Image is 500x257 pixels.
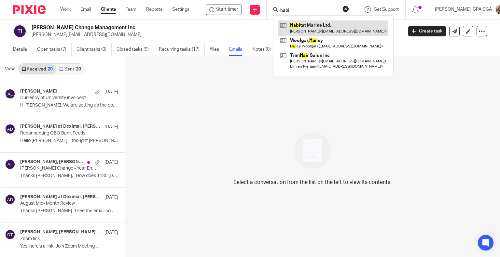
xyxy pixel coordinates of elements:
[5,89,15,99] img: svg%3E
[56,64,84,74] a: Sent20
[60,6,71,13] a: Work
[5,229,15,240] img: svg%3E
[104,194,118,201] p: [DATE]
[76,67,81,71] div: 20
[233,178,392,186] p: Select a conversation from the list on the left to view its contents.
[13,43,32,56] a: Details
[37,43,72,56] a: Open tasks (7)
[20,236,99,242] p: Zoom link
[20,173,118,179] p: Thanks [PERSON_NAME], How does 1130 [DATE]...
[13,5,46,14] img: Pixie
[252,43,276,56] a: Notes (0)
[5,124,15,134] img: svg%3E
[20,131,99,136] p: Reconnecting QBO Bank Feeds
[104,89,118,95] p: [DATE]
[210,43,224,56] a: Files
[408,26,446,36] a: Create task
[76,43,112,56] a: Client tasks (0)
[159,43,205,56] a: Recurring tasks (17)
[5,159,15,170] img: svg%3E
[229,43,247,56] a: Emails
[290,128,335,173] img: image
[20,89,57,94] h4: [PERSON_NAME]
[146,6,162,13] a: Reports
[20,124,101,129] h4: [PERSON_NAME] at Deximal, [PERSON_NAME]
[20,194,101,200] h4: [PERSON_NAME] at Deximal, [PERSON_NAME]
[20,95,99,101] p: Currency of University invoices?
[280,8,338,14] input: Search
[20,138,118,144] p: Hello [PERSON_NAME] I thought [PERSON_NAME] and I...
[342,6,349,12] button: Clear
[13,24,27,38] img: svg%3E
[172,6,189,13] a: Settings
[104,124,118,130] p: [DATE]
[80,6,91,13] a: Email
[104,159,118,166] p: [DATE]
[20,208,118,214] p: Thanks [PERSON_NAME] I see the email comes...
[126,6,136,13] a: Team
[20,201,99,206] p: August Mid- Month Review
[20,103,118,108] p: Hi [PERSON_NAME], We are setting up the open...
[374,7,399,12] span: Get Support
[19,64,56,74] a: Received20
[20,159,84,165] h4: [PERSON_NAME], [PERSON_NAME]
[216,6,238,13] span: Start timer
[5,66,15,72] span: View
[104,229,118,236] p: [DATE]
[206,5,242,15] div: Turner Change Management Inc
[48,67,53,71] div: 20
[32,32,398,38] p: [PERSON_NAME][EMAIL_ADDRESS][DOMAIN_NAME]
[32,24,325,31] h2: [PERSON_NAME] Change Management Inc
[20,166,99,171] p: [PERSON_NAME] Change - Year End Taxes - [DATE] - Docs requested
[435,6,492,13] p: [PERSON_NAME], CPA CGA
[20,244,118,249] p: Yes, here’s a link. Join Zoom Meeting ...
[20,229,101,235] h4: [PERSON_NAME], [PERSON_NAME] at Deximal
[117,43,154,56] a: Closed tasks (9)
[5,194,15,205] img: svg%3E
[101,6,116,13] a: Clients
